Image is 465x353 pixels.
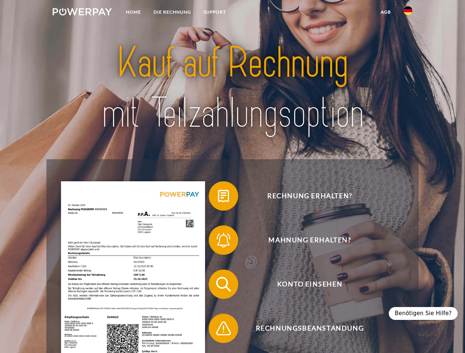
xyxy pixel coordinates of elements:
span: Rechnungsbeanstandung [219,314,400,343]
button: Konto einsehen [209,270,400,299]
a: DIE RECHNUNG [147,6,197,19]
div: Benötigen Sie Hilfe? [389,307,458,320]
span: Mahnung erhalten? [219,225,400,255]
span: Rechnung erhalten? [219,181,400,211]
span: Konto einsehen [219,270,400,299]
a: agb [374,6,397,19]
button: Rechnung erhalten? [209,181,400,211]
a: SUPPORT [197,6,232,19]
img: logo-powerpay-white.svg [53,8,112,15]
img: qb_bell.svg [214,231,233,249]
a: Home [120,6,147,19]
img: de [404,6,412,15]
img: title-powerpay_de.svg [70,35,395,141]
button: Mahnung erhalten? [209,225,400,255]
img: qb_warning.svg [214,319,233,338]
button: Rechnungsbeanstandung [209,314,400,343]
img: qb_search.svg [214,275,233,293]
img: qb_bill.svg [214,187,233,205]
